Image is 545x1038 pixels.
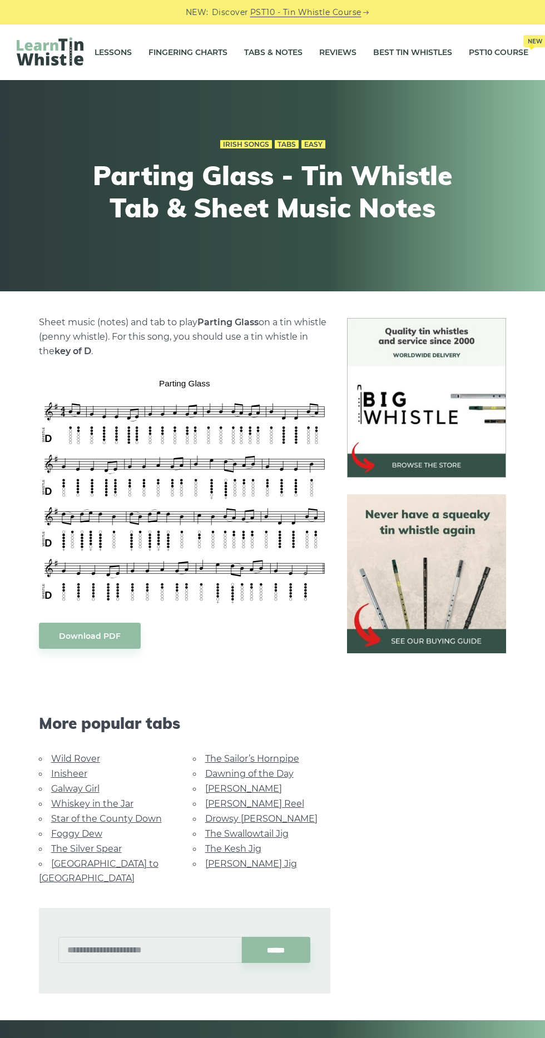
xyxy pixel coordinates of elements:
[51,798,133,809] a: Whiskey in the Jar
[51,813,162,824] a: Star of the County Down
[469,38,528,66] a: PST10 CourseNew
[205,843,261,854] a: The Kesh Jig
[54,346,91,356] strong: key of D
[220,140,272,149] a: Irish Songs
[51,768,87,779] a: Inisheer
[205,753,299,764] a: The Sailor’s Hornpipe
[205,798,304,809] a: [PERSON_NAME] Reel
[197,317,259,327] strong: Parting Glass
[148,38,227,66] a: Fingering Charts
[205,828,289,839] a: The Swallowtail Jig
[373,38,452,66] a: Best Tin Whistles
[275,140,299,149] a: Tabs
[39,623,141,649] a: Download PDF
[51,753,100,764] a: Wild Rover
[17,37,83,66] img: LearnTinWhistle.com
[205,813,318,824] a: Drowsy [PERSON_NAME]
[39,375,330,606] img: Parting Glass Tin Whistle Tab & Sheet Music
[244,38,303,66] a: Tabs & Notes
[51,843,122,854] a: The Silver Spear
[347,494,507,654] img: tin whistle buying guide
[39,714,330,733] span: More popular tabs
[39,315,330,359] p: Sheet music (notes) and tab to play on a tin whistle (penny whistle). For this song, you should u...
[301,140,325,149] a: Easy
[205,768,294,779] a: Dawning of the Day
[51,783,100,794] a: Galway Girl
[205,858,297,869] a: [PERSON_NAME] Jig
[68,160,477,224] h1: Parting Glass - Tin Whistle Tab & Sheet Music Notes
[347,318,507,478] img: BigWhistle Tin Whistle Store
[205,783,282,794] a: [PERSON_NAME]
[319,38,356,66] a: Reviews
[39,858,158,883] a: [GEOGRAPHIC_DATA] to [GEOGRAPHIC_DATA]
[51,828,102,839] a: Foggy Dew
[95,38,132,66] a: Lessons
